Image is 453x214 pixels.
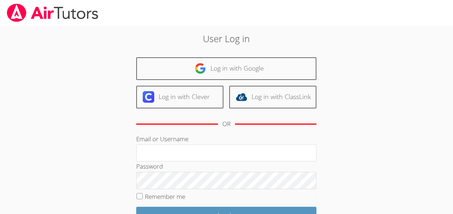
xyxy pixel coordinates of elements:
[195,63,206,74] img: google-logo-50288ca7cdecda66e5e0955fdab243c47b7ad437acaf1139b6f446037453330a.svg
[145,192,185,201] label: Remember me
[229,86,316,108] a: Log in with ClassLink
[6,4,99,22] img: airtutors_banner-c4298cdbf04f3fff15de1276eac7730deb9818008684d7c2e4769d2f7ddbe033.png
[222,119,231,129] div: OR
[236,91,247,103] img: classlink-logo-d6bb404cc1216ec64c9a2012d9dc4662098be43eaf13dc465df04b49fa7ab582.svg
[136,86,223,108] a: Log in with Clever
[104,32,349,45] h2: User Log in
[143,91,154,103] img: clever-logo-6eab21bc6e7a338710f1a6ff85c0baf02591cd810cc4098c63d3a4b26e2feb20.svg
[136,135,188,143] label: Email or Username
[136,57,316,80] a: Log in with Google
[136,162,163,170] label: Password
